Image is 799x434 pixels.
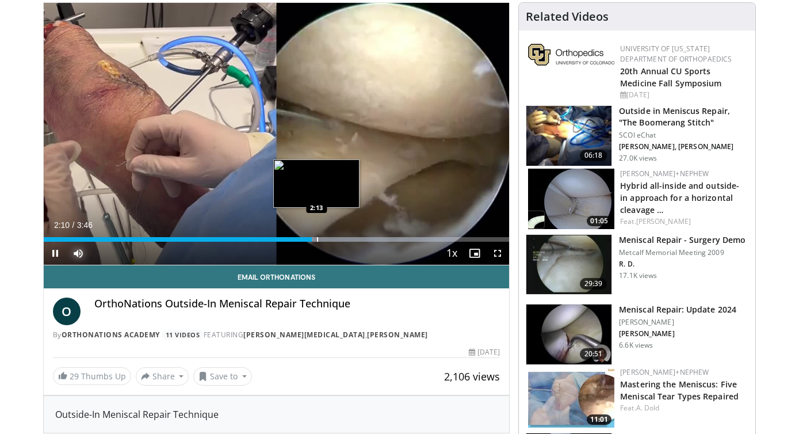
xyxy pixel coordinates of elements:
a: Email Orthonations [44,265,510,288]
a: 29 Thumbs Up [53,367,131,385]
img: 364c13b8-bf65-400b-a941-5a4a9c158216.150x105_q85_crop-smart_upscale.jpg [528,169,614,229]
span: 29:39 [580,278,607,290]
img: Vx8lr-LI9TPdNKgn5hMDoxOm1xO-1jSC.150x105_q85_crop-smart_upscale.jpg [526,106,611,166]
h3: Meniscal Repair - Surgery Demo [619,234,746,246]
div: [DATE] [620,90,746,100]
img: 44c00b1e-3a75-4e34-bb5c-37c6caafe70b.150x105_q85_crop-smart_upscale.jpg [528,367,614,428]
button: Fullscreen [486,242,509,265]
p: [PERSON_NAME] [619,318,736,327]
span: 29 [70,371,79,382]
div: Outside-In Meniscal Repair Technique [55,408,498,421]
img: image.jpeg [273,159,360,208]
button: Pause [44,242,67,265]
a: 29:39 Meniscal Repair - Surgery Demo Metcalf Memorial Meeting 2009 R. D. 17.1K views [526,234,748,295]
p: 17.1K views [619,271,657,280]
a: Mastering the Meniscus: Five Meniscal Tear Types Repaired [620,379,739,402]
button: Mute [67,242,90,265]
p: [PERSON_NAME], [PERSON_NAME] [619,142,748,151]
p: SCOI eChat [619,131,748,140]
p: [PERSON_NAME] [619,329,736,338]
a: 11 Videos [162,330,204,340]
a: 11:01 [528,367,614,428]
h3: Meniscal Repair: Update 2024 [619,304,736,315]
div: Feat. [620,403,746,413]
h3: Outside in Meniscus Repair, "The Boomerang Stitch" [619,105,748,128]
img: 355603a8-37da-49b6-856f-e00d7e9307d3.png.150x105_q85_autocrop_double_scale_upscale_version-0.2.png [528,44,614,66]
button: Enable picture-in-picture mode [463,242,486,265]
a: [PERSON_NAME]+Nephew [620,169,709,178]
img: 106a3a39-ec7f-4e65-a126-9a23cf1eacd5.150x105_q85_crop-smart_upscale.jpg [526,304,611,364]
p: Metcalf Memorial Meeting 2009 [619,248,746,257]
img: hunt_3.png.150x105_q85_crop-smart_upscale.jpg [526,235,611,295]
a: [PERSON_NAME][MEDICAL_DATA] [243,330,365,340]
button: Playback Rate [440,242,463,265]
span: 2,106 views [444,370,500,383]
a: [PERSON_NAME] [367,330,428,340]
a: OrthoNations Academy [62,330,160,340]
a: 20:51 Meniscal Repair: Update 2024 [PERSON_NAME] [PERSON_NAME] 6.6K views [526,304,748,365]
a: Hybrid all-inside and outside-in approach for a horizontal cleavage … [620,180,739,215]
a: O [53,298,81,325]
h4: Related Videos [526,10,609,24]
a: [PERSON_NAME] [636,216,691,226]
a: 01:05 [528,169,614,229]
button: Save to [193,367,252,386]
span: 01:05 [587,216,611,226]
span: / [72,220,75,230]
div: By FEATURING , [53,330,500,340]
p: R. D. [619,260,746,269]
button: Share [136,367,189,386]
span: 3:46 [77,220,93,230]
p: 27.0K views [619,154,657,163]
a: 20th Annual CU Sports Medicine Fall Symposium [620,66,721,89]
h4: OrthoNations Outside-In Meniscal Repair Technique [94,298,500,310]
div: Feat. [620,216,746,227]
div: Progress Bar [44,237,510,242]
p: 6.6K views [619,341,653,350]
span: 2:10 [54,220,70,230]
video-js: Video Player [44,3,510,265]
span: 06:18 [580,150,607,161]
a: [PERSON_NAME]+Nephew [620,367,709,377]
span: 11:01 [587,414,611,425]
span: 20:51 [580,348,607,360]
a: 06:18 Outside in Meniscus Repair, "The Boomerang Stitch" SCOI eChat [PERSON_NAME], [PERSON_NAME] ... [526,105,748,166]
a: A. Dold [636,403,660,413]
div: [DATE] [469,347,500,357]
a: University of [US_STATE] Department of Orthopaedics [620,44,732,64]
